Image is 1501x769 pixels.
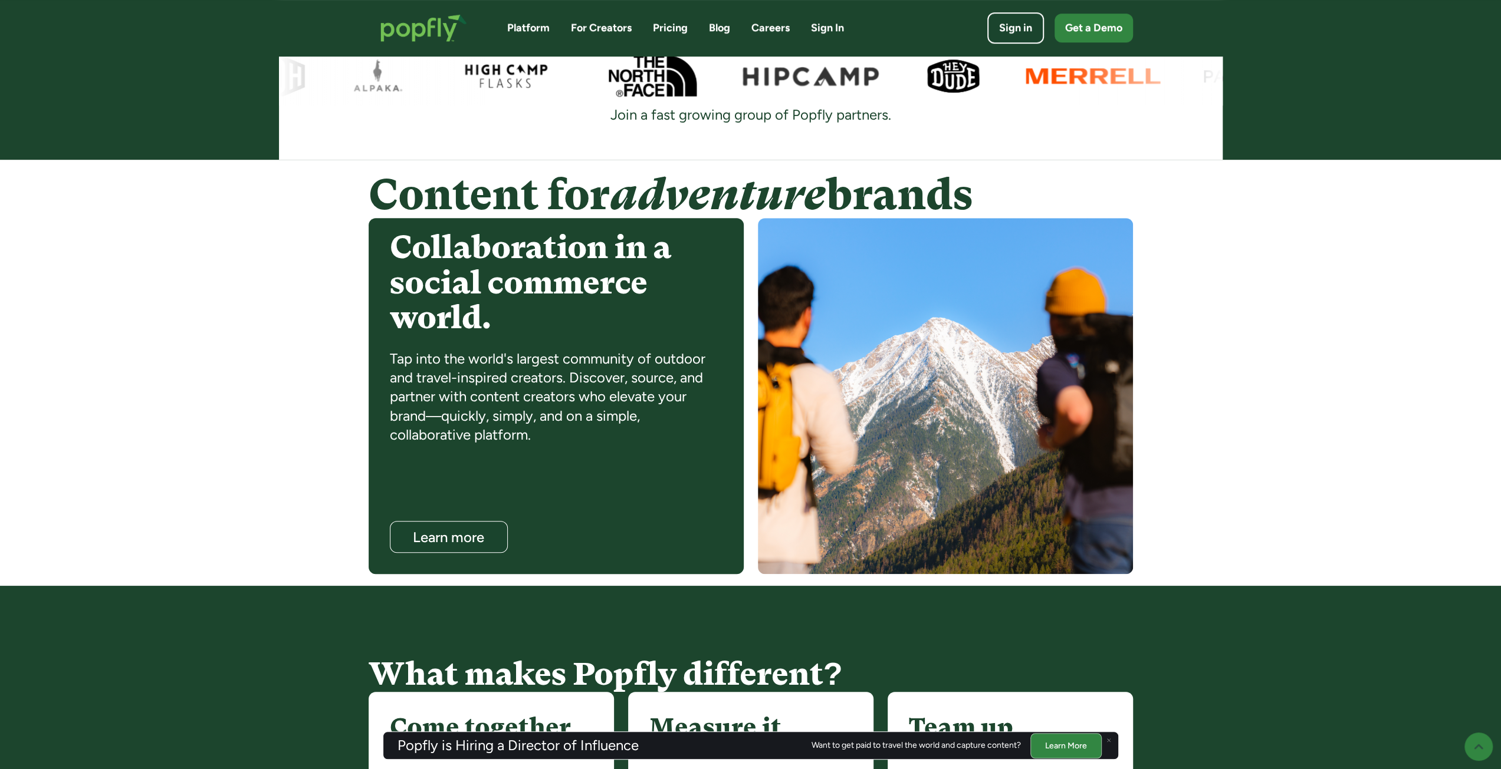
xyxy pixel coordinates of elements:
[1065,21,1122,35] div: Get a Demo
[571,21,632,35] a: For Creators
[811,21,844,35] a: Sign In
[653,21,688,35] a: Pricing
[596,105,905,124] div: Join a fast growing group of Popfly partners.
[507,21,550,35] a: Platform
[369,2,479,54] a: home
[909,713,1013,741] h4: Team up
[401,530,497,544] div: Learn more
[987,12,1044,44] a: Sign in
[1030,732,1102,758] a: Learn More
[390,713,571,741] h4: Come together
[751,21,790,35] a: Careers
[812,741,1021,750] div: Want to get paid to travel the world and capture content?
[390,230,722,335] h4: Collaboration in a social commerce world.
[390,521,508,553] a: Learn more
[369,656,1133,691] h2: What makes Popfly different?
[649,713,781,741] h4: Measure it
[1055,14,1133,42] a: Get a Demo
[610,170,826,219] em: adventure
[709,21,730,35] a: Blog
[390,349,722,445] div: Tap into the world's largest community of outdoor and travel-inspired creators. Discover, source,...
[369,171,1133,218] h4: Content for brands
[398,738,639,753] h3: Popfly is Hiring a Director of Influence
[999,21,1032,35] div: Sign in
